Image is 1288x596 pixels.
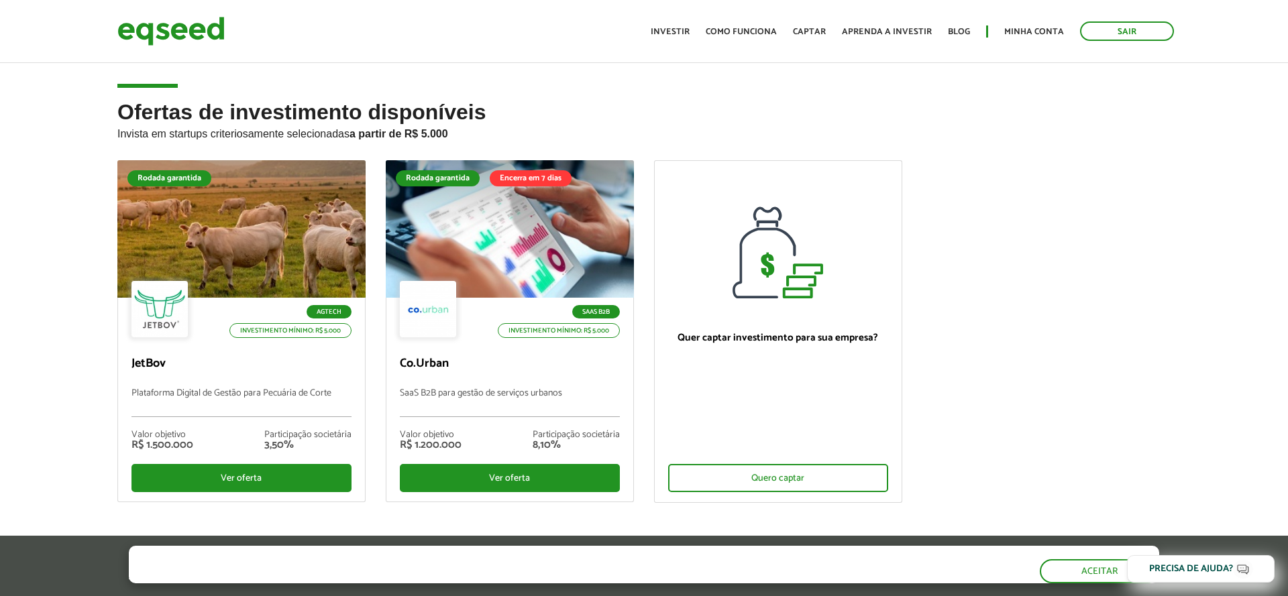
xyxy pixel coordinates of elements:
a: Captar [793,27,826,36]
h5: O site da EqSeed utiliza cookies para melhorar sua navegação. [129,546,614,567]
div: Valor objetivo [131,430,193,440]
a: Rodada garantida Agtech Investimento mínimo: R$ 5.000 JetBov Plataforma Digital de Gestão para Pe... [117,160,366,502]
p: JetBov [131,357,352,371]
div: Encerra em 7 dias [490,170,572,186]
p: Co.Urban [400,357,620,371]
div: R$ 1.200.000 [400,440,462,451]
p: SaaS B2B [572,305,620,318]
a: Minha conta [1004,27,1064,36]
p: Agtech [307,305,352,318]
div: Participação societária [264,430,352,440]
div: Quero captar [668,464,888,492]
div: 3,50% [264,440,352,451]
div: Ver oferta [400,464,620,492]
p: Investimento mínimo: R$ 5.000 [229,323,352,338]
p: Quer captar investimento para sua empresa? [668,332,888,344]
a: Como funciona [706,27,777,36]
a: política de privacidade e de cookies [306,571,461,583]
div: Ver oferta [131,464,352,492]
a: Investir [651,27,690,36]
p: Plataforma Digital de Gestão para Pecuária de Corte [131,388,352,417]
div: R$ 1.500.000 [131,440,193,451]
div: 8,10% [533,440,620,451]
div: Rodada garantida [396,170,480,186]
div: Participação societária [533,430,620,440]
a: Quer captar investimento para sua empresa? Quero captar [654,160,902,503]
p: Investimento mínimo: R$ 5.000 [498,323,620,338]
p: SaaS B2B para gestão de serviços urbanos [400,388,620,417]
a: Blog [948,27,970,36]
a: Rodada garantida Encerra em 7 dias SaaS B2B Investimento mínimo: R$ 5.000 Co.Urban SaaS B2B para ... [386,160,634,502]
a: Sair [1080,21,1174,41]
div: Valor objetivo [400,430,462,440]
a: Aprenda a investir [842,27,932,36]
p: Invista em startups criteriosamente selecionadas [117,124,1171,140]
p: Ao clicar em "aceitar", você aceita nossa . [129,570,614,583]
h2: Ofertas de investimento disponíveis [117,101,1171,160]
button: Aceitar [1040,559,1159,583]
img: EqSeed [117,13,225,49]
strong: a partir de R$ 5.000 [350,128,448,139]
div: Rodada garantida [127,170,211,186]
